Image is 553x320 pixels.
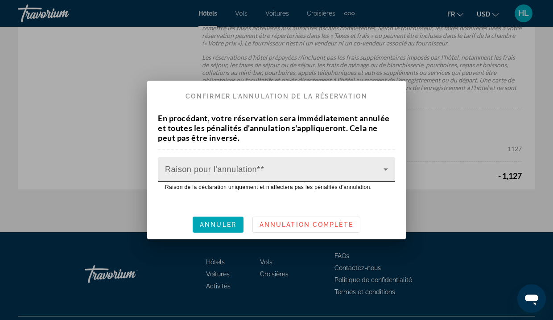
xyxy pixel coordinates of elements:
[517,284,546,313] iframe: Bouton de lancement de la fenêtre de messagerie
[200,221,236,228] span: Annuler
[165,165,260,174] mat-label: Raison pour l'annulation*
[193,217,243,233] button: Annuler
[165,184,371,190] span: Raison de la déclaration uniquement et n'affectera pas les pénalités d'annulation.
[252,217,360,233] button: Annulation complète
[147,81,406,104] h2: Confirmer l'annulation de la réservation
[158,113,395,150] p: En procédant, votre réservation sera immédiatement annulée et toutes les pénalités d'annulation s...
[260,221,353,228] span: Annulation complète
